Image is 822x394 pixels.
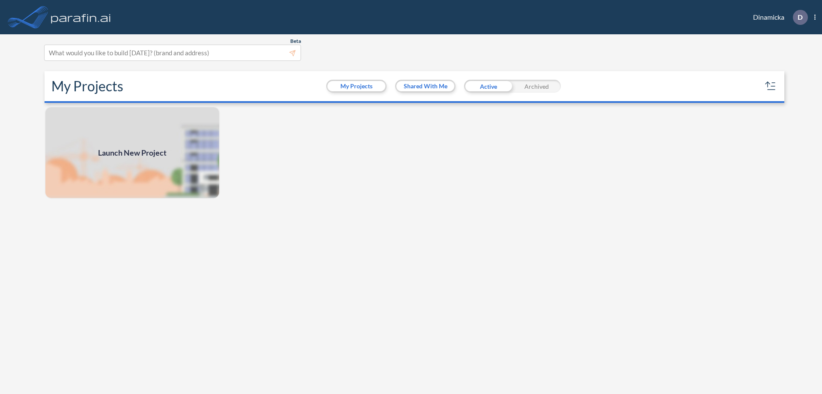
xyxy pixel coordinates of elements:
[512,80,561,93] div: Archived
[49,9,113,26] img: logo
[290,38,301,45] span: Beta
[764,79,777,93] button: sort
[328,81,385,91] button: My Projects
[51,78,123,94] h2: My Projects
[740,10,816,25] div: Dinamicka
[464,80,512,93] div: Active
[45,106,220,199] a: Launch New Project
[798,13,803,21] p: D
[45,106,220,199] img: add
[396,81,454,91] button: Shared With Me
[98,147,167,159] span: Launch New Project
